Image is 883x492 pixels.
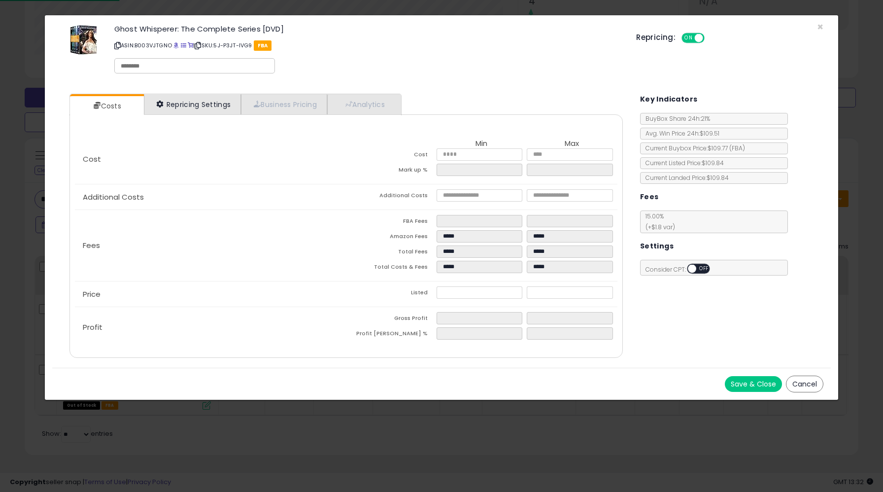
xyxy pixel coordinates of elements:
[75,155,346,163] p: Cost
[144,94,241,114] a: Repricing Settings
[641,212,675,231] span: 15.00 %
[75,242,346,249] p: Fees
[114,25,621,33] h3: Ghost Whisperer: The Complete Series [DVD]
[641,159,724,167] span: Current Listed Price: $109.84
[75,290,346,298] p: Price
[786,376,823,392] button: Cancel
[640,93,698,105] h5: Key Indicators
[640,240,674,252] h5: Settings
[817,20,823,34] span: ×
[640,191,659,203] h5: Fees
[641,129,719,138] span: Avg. Win Price 24h: $109.51
[241,94,327,114] a: Business Pricing
[75,323,346,331] p: Profit
[346,286,437,302] td: Listed
[346,312,437,327] td: Gross Profit
[703,34,719,42] span: OFF
[70,96,143,116] a: Costs
[708,144,745,152] span: $109.77
[696,265,712,273] span: OFF
[114,37,621,53] p: ASIN: B003VJTGNO | SKU: 5J-P3JT-IVG9
[636,34,676,41] h5: Repricing:
[70,25,97,55] img: 61w2mmIJCtL._SL60_.jpg
[641,174,729,182] span: Current Landed Price: $109.84
[181,41,186,49] a: All offer listings
[75,193,346,201] p: Additional Costs
[641,144,745,152] span: Current Buybox Price:
[641,114,710,123] span: BuyBox Share 24h: 21%
[188,41,193,49] a: Your listing only
[346,189,437,205] td: Additional Costs
[437,140,527,148] th: Min
[346,327,437,343] td: Profit [PERSON_NAME] %
[346,261,437,276] td: Total Costs & Fees
[641,265,723,274] span: Consider CPT:
[729,144,745,152] span: ( FBA )
[641,223,675,231] span: (+$1.8 var)
[527,140,617,148] th: Max
[346,148,437,164] td: Cost
[346,246,437,261] td: Total Fees
[682,34,695,42] span: ON
[346,164,437,179] td: Mark up %
[346,230,437,246] td: Amazon Fees
[725,376,782,392] button: Save & Close
[327,94,400,114] a: Analytics
[254,40,272,51] span: FBA
[346,215,437,230] td: FBA Fees
[173,41,179,49] a: BuyBox page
